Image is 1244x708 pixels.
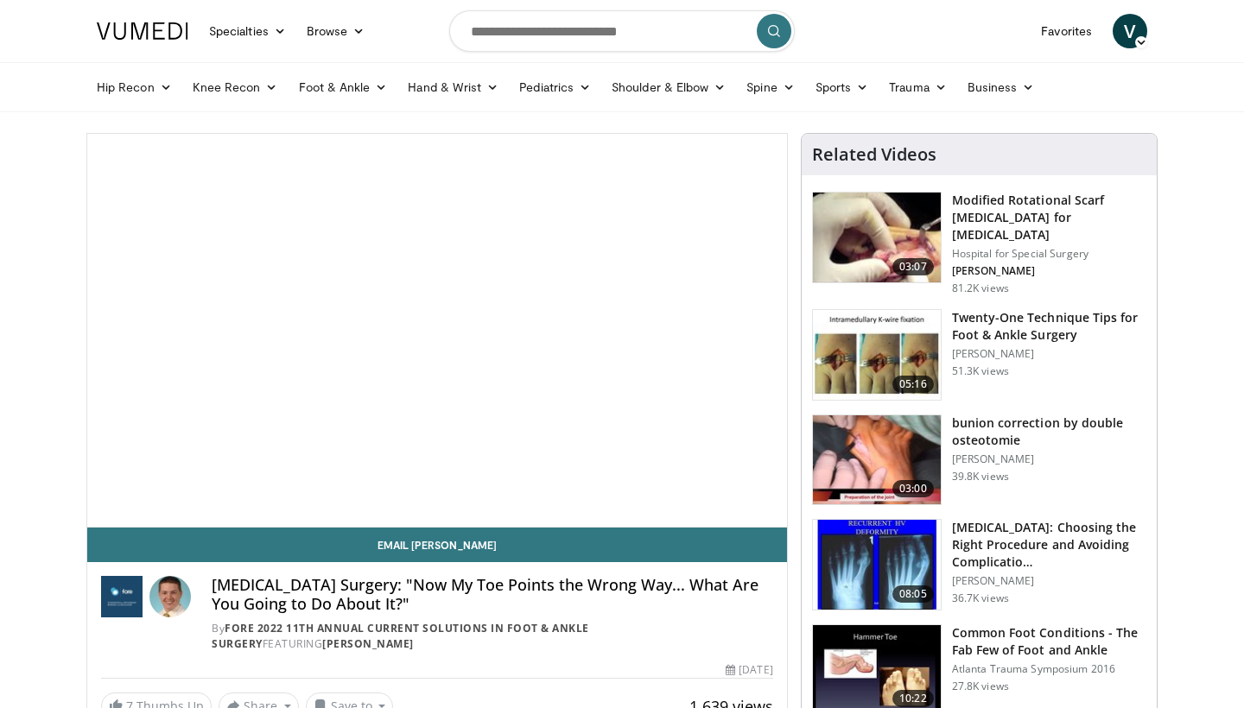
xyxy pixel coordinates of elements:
[812,144,936,165] h4: Related Videos
[397,70,509,104] a: Hand & Wrist
[97,22,188,40] img: VuMedi Logo
[952,192,1146,243] h3: Modified Rotational Scarf [MEDICAL_DATA] for [MEDICAL_DATA]
[952,247,1146,261] p: Hospital for Special Surgery
[813,310,941,400] img: 6702e58c-22b3-47ce-9497-b1c0ae175c4c.150x105_q85_crop-smart_upscale.jpg
[736,70,804,104] a: Spine
[87,134,787,528] video-js: Video Player
[813,520,941,610] img: 3c75a04a-ad21-4ad9-966a-c963a6420fc5.150x105_q85_crop-smart_upscale.jpg
[182,70,289,104] a: Knee Recon
[449,10,795,52] input: Search topics, interventions
[892,690,934,707] span: 10:22
[952,662,1146,676] p: Atlanta Trauma Symposium 2016
[952,624,1146,659] h3: Common Foot Conditions - The Fab Few of Foot and Ankle
[1113,14,1147,48] a: V
[212,621,773,652] div: By FEATURING
[812,192,1146,295] a: 03:07 Modified Rotational Scarf [MEDICAL_DATA] for [MEDICAL_DATA] Hospital for Special Surgery [P...
[952,264,1146,278] p: [PERSON_NAME]
[952,452,1146,466] p: [PERSON_NAME]
[952,309,1146,344] h3: Twenty-One Technique Tips for Foot & Ankle Surgery
[726,662,772,678] div: [DATE]
[86,70,182,104] a: Hip Recon
[813,193,941,282] img: Scarf_Osteotomy_100005158_3.jpg.150x105_q85_crop-smart_upscale.jpg
[952,519,1146,571] h3: [MEDICAL_DATA]: Choosing the Right Procedure and Avoiding Complicatio…
[322,636,414,651] a: [PERSON_NAME]
[952,414,1146,449] h3: bunion correction by double osteotomie
[952,591,1009,605] p: 36.7K views
[952,281,1009,295] p: 81.2K views
[212,621,589,651] a: FORE 2022 11th Annual Current Solutions in Foot & Ankle Surgery
[892,585,934,603] span: 08:05
[812,309,1146,401] a: 05:16 Twenty-One Technique Tips for Foot & Ankle Surgery [PERSON_NAME] 51.3K views
[892,258,934,275] span: 03:07
[892,376,934,393] span: 05:16
[952,680,1009,693] p: 27.8K views
[879,70,957,104] a: Trauma
[952,470,1009,484] p: 39.8K views
[805,70,879,104] a: Sports
[1031,14,1102,48] a: Favorites
[289,70,398,104] a: Foot & Ankle
[892,480,934,497] span: 03:00
[212,576,773,613] h4: [MEDICAL_DATA] Surgery: "Now My Toe Points the Wrong Way... What Are You Going to Do About It?"
[101,576,143,617] img: FORE 2022 11th Annual Current Solutions in Foot & Ankle Surgery
[957,70,1045,104] a: Business
[509,70,601,104] a: Pediatrics
[601,70,736,104] a: Shoulder & Elbow
[149,576,191,617] img: Avatar
[296,14,376,48] a: Browse
[812,414,1146,506] a: 03:00 bunion correction by double osteotomie [PERSON_NAME] 39.8K views
[952,574,1146,588] p: [PERSON_NAME]
[812,519,1146,610] a: 08:05 [MEDICAL_DATA]: Choosing the Right Procedure and Avoiding Complicatio… [PERSON_NAME] 36.7K ...
[952,364,1009,378] p: 51.3K views
[199,14,296,48] a: Specialties
[952,347,1146,361] p: [PERSON_NAME]
[87,528,787,562] a: Email [PERSON_NAME]
[813,415,941,505] img: 294729_0000_1.png.150x105_q85_crop-smart_upscale.jpg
